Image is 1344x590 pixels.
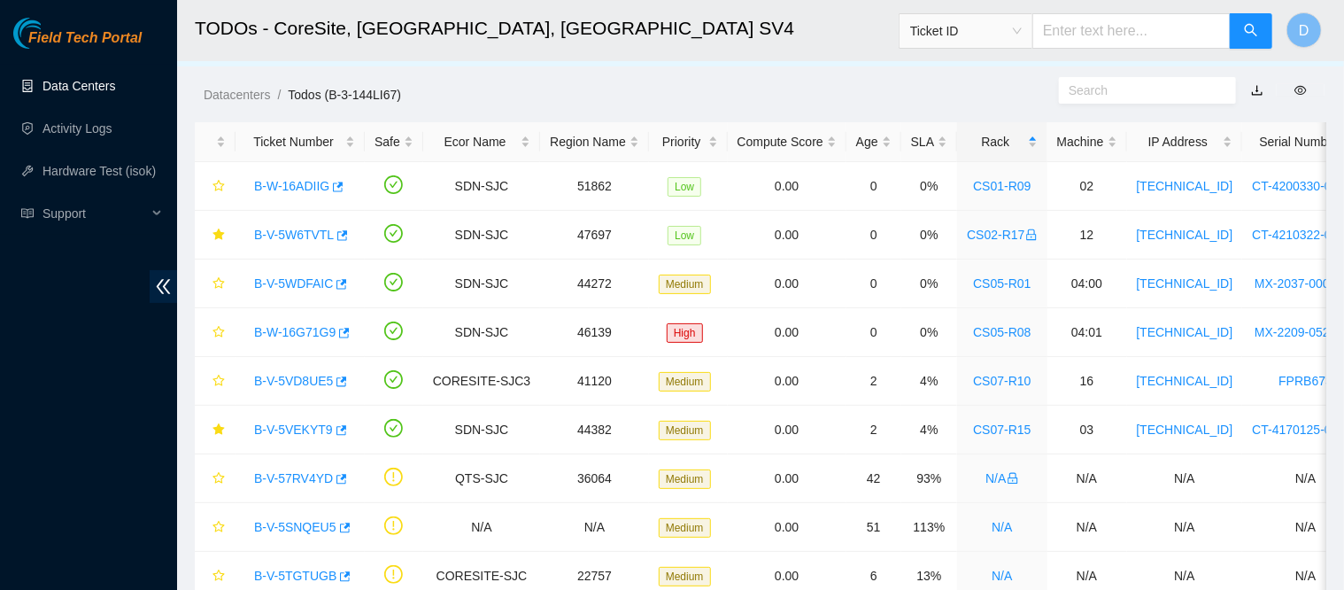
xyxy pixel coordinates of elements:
a: B-V-5VEKYT9 [254,423,333,437]
button: star [205,221,226,249]
span: Medium [659,275,711,294]
td: CORESITE-SJC3 [423,357,540,406]
span: D [1299,19,1309,42]
span: Medium [659,567,711,586]
button: download [1238,76,1277,105]
td: 0.00 [728,406,846,454]
a: CS05-R08 [973,325,1031,339]
span: check-circle [384,273,403,291]
td: 0 [846,211,901,260]
span: Low [668,226,701,245]
a: CS01-R09 [973,179,1031,193]
a: B-W-16ADIIG [254,179,329,193]
a: N/Alock [985,471,1018,485]
span: star [212,180,225,194]
button: star [205,513,226,541]
a: [TECHNICAL_ID] [1137,179,1233,193]
a: Hardware Test (isok) [42,164,156,178]
td: 4% [901,357,957,406]
span: search [1244,23,1258,40]
a: Data Centers [42,79,115,93]
td: 0 [846,308,901,357]
td: N/A [1127,454,1243,503]
td: 44272 [540,260,649,308]
td: 51862 [540,162,649,211]
td: 12 [1047,211,1127,260]
span: exclamation-circle [384,468,403,486]
span: check-circle [384,224,403,243]
span: High [667,323,703,343]
span: Low [668,177,701,197]
button: star [205,562,226,590]
a: CS02-R17lock [967,228,1037,242]
td: 0% [901,308,957,357]
button: star [205,464,226,493]
button: star [205,415,226,444]
span: star [212,472,225,486]
a: CS05-R01 [973,276,1031,291]
td: N/A [1127,503,1243,552]
td: 93% [901,454,957,503]
td: 51 [846,503,901,552]
span: Medium [659,421,711,440]
a: [TECHNICAL_ID] [1137,374,1233,388]
td: 46139 [540,308,649,357]
td: 0% [901,260,957,308]
span: Field Tech Portal [28,30,142,47]
a: B-V-5W6TVTL [254,228,334,242]
button: star [205,269,226,298]
button: star [205,367,226,395]
td: 0.00 [728,503,846,552]
span: check-circle [384,322,403,340]
td: 0.00 [728,211,846,260]
td: 0.00 [728,308,846,357]
a: Akamai TechnologiesField Tech Portal [13,32,142,55]
td: SDN-SJC [423,162,540,211]
button: star [205,318,226,346]
a: CS07-R10 [973,374,1031,388]
input: Search [1069,81,1212,100]
a: N/A [992,569,1012,583]
td: 41120 [540,357,649,406]
td: 04:01 [1047,308,1127,357]
span: exclamation-circle [384,565,403,584]
a: FPRB673 [1278,374,1332,388]
a: B-V-5VD8UE5 [254,374,333,388]
td: 42 [846,454,901,503]
td: N/A [423,503,540,552]
span: double-left [150,270,177,303]
td: 2 [846,357,901,406]
td: 113% [901,503,957,552]
span: Medium [659,372,711,392]
span: check-circle [384,370,403,389]
span: star [212,521,225,535]
a: B-W-16G71G9 [254,325,336,339]
span: lock [1025,229,1038,241]
span: eye [1294,84,1307,97]
a: B-V-5TGTUGB [254,569,336,583]
td: 0.00 [728,454,846,503]
td: N/A [1047,454,1127,503]
td: N/A [540,503,649,552]
td: 0% [901,211,957,260]
span: Support [42,196,147,231]
span: lock [1007,472,1019,485]
a: B-V-5SNQEU5 [254,520,336,534]
td: 0.00 [728,260,846,308]
td: 02 [1047,162,1127,211]
a: Todos (B-3-144LI67) [288,88,401,102]
span: check-circle [384,419,403,438]
a: download [1251,83,1263,97]
span: star [212,277,225,291]
span: / [277,88,281,102]
span: Medium [659,518,711,538]
span: Medium [659,470,711,489]
a: Datacenters [204,88,270,102]
button: star [205,172,226,200]
td: 2 [846,406,901,454]
td: 16 [1047,357,1127,406]
button: search [1230,13,1272,49]
td: SDN-SJC [423,211,540,260]
span: check-circle [384,175,403,194]
span: Ticket ID [910,18,1022,44]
